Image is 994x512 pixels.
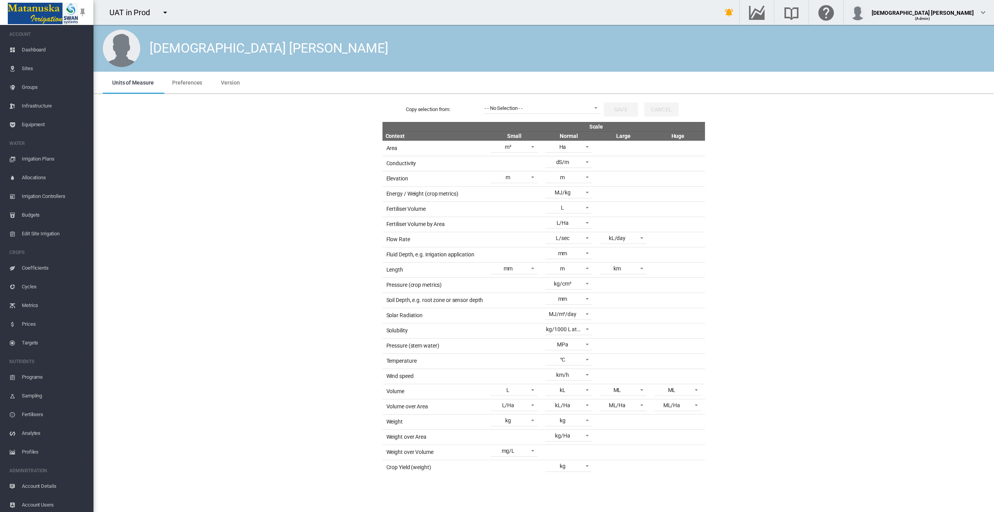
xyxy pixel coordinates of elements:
[112,79,153,86] span: Units of Measure
[485,105,523,111] div: - - No Selection - -
[502,448,515,454] div: mg/L
[22,334,87,352] span: Targets
[609,402,626,408] div: ML/Ha
[724,8,734,17] md-icon: icon-bell-ring
[382,217,487,232] td: Fertiliser Volume by Area
[382,171,487,186] td: Elevation
[556,235,569,241] div: L/sec
[668,387,676,393] div: ML
[604,102,638,117] button: Save
[382,323,487,338] td: Solubility
[554,281,571,287] div: kg/cm²
[560,265,565,272] div: m
[596,131,650,141] th: Large
[663,402,680,408] div: ML/Ha
[22,443,87,461] span: Profiles
[22,315,87,334] span: Prices
[382,141,487,156] td: Area
[557,220,569,226] div: L/Ha
[22,259,87,277] span: Coefficients
[157,5,173,20] button: icon-menu-down
[558,296,567,302] div: mm
[541,131,596,141] th: Normal
[613,265,621,272] div: km
[22,150,87,168] span: Irrigation Plans
[382,201,487,217] td: Fertiliser Volume
[382,262,487,277] td: Length
[382,247,487,262] td: Fluid Depth, e.g. irrigation application
[555,402,570,408] div: kL/Ha
[382,293,487,308] td: Soil Depth, e.g. root zone or sensor depth
[382,186,487,201] td: Energy / Weight (crop metrics)
[22,41,87,59] span: Dashboard
[109,7,157,18] div: UAT in Prod
[506,174,510,180] div: m
[9,355,87,368] span: NUTRIENTS
[382,399,487,414] td: Volume over Area
[22,387,87,405] span: Sampling
[150,39,388,58] div: [DEMOGRAPHIC_DATA] [PERSON_NAME]
[221,79,240,86] span: Version
[505,417,511,424] div: kg
[382,369,487,384] td: Wind speed
[559,144,566,150] div: Ha
[382,429,487,445] td: Weight over Area
[22,168,87,187] span: Allocations
[555,189,571,196] div: MJ/kg
[9,28,87,41] span: ACCOUNT
[382,277,487,293] td: Pressure (crop metrics)
[650,131,705,141] th: Huge
[382,414,487,429] td: Weight
[782,8,801,17] md-icon: Search the knowledge base
[505,144,511,150] div: m²
[22,424,87,443] span: Analytes
[560,463,566,469] div: kg
[406,106,484,113] label: Copy selection from:
[22,97,87,115] span: Infrastructure
[504,265,513,272] div: mm
[560,417,566,424] div: kg
[382,353,487,369] td: Temperature
[556,372,569,378] div: km/h
[613,387,621,393] div: ML
[22,405,87,424] span: Fertilisers
[382,338,487,353] td: Pressure (stem water)
[557,341,568,348] div: MPa
[172,79,202,86] span: Preferences
[103,30,140,67] img: male.jpg
[561,205,564,211] div: L
[22,368,87,387] span: Programs
[22,296,87,315] span: Metrics
[22,78,87,97] span: Groups
[609,235,626,241] div: kL/day
[8,3,78,24] img: Matanuska_LOGO.png
[555,433,570,439] div: kg/Ha
[721,5,737,20] button: icon-bell-ring
[382,156,487,171] td: Conductivity
[558,250,567,256] div: mm
[487,122,705,131] th: Scale
[9,464,87,477] span: ADMINISTRATION
[22,206,87,224] span: Budgets
[747,8,766,17] md-icon: Go to the Data Hub
[872,6,974,14] div: [DEMOGRAPHIC_DATA] [PERSON_NAME]
[9,137,87,150] span: WATER
[9,246,87,259] span: CROPS
[382,232,487,247] td: Flow Rate
[22,224,87,243] span: Edit Site Irrigation
[546,326,589,332] div: kg/1000 L at 15°C
[560,357,566,363] div: °C
[549,311,576,317] div: MJ/m²/day
[644,102,679,117] button: Cancel
[22,477,87,496] span: Account Details
[22,277,87,296] span: Cycles
[850,5,865,20] img: profile.jpg
[22,59,87,78] span: Sites
[22,115,87,134] span: Equipment
[22,187,87,206] span: Irrigation Controllers
[160,8,170,17] md-icon: icon-menu-down
[915,16,930,21] span: (Admin)
[382,445,487,460] td: Weight over Volume
[502,402,515,408] div: L/Ha
[382,460,487,475] td: Crop Yield (weight)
